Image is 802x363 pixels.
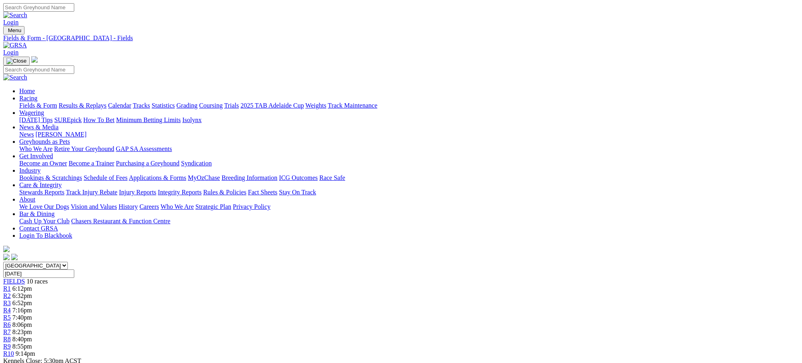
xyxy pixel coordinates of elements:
span: 7:40pm [12,314,32,321]
a: R4 [3,307,11,314]
a: R1 [3,285,11,292]
span: 10 races [26,278,48,285]
a: Industry [19,167,41,174]
img: logo-grsa-white.png [31,56,38,63]
a: R9 [3,343,11,350]
a: Get Involved [19,153,53,159]
img: Search [3,74,27,81]
a: Cash Up Your Club [19,218,69,224]
a: Login To Blackbook [19,232,72,239]
a: Login [3,19,18,26]
a: Integrity Reports [158,189,202,196]
a: Rules & Policies [203,189,246,196]
a: Minimum Betting Limits [116,116,181,123]
span: 8:55pm [12,343,32,350]
a: Fields & Form [19,102,57,109]
a: Greyhounds as Pets [19,138,70,145]
a: [PERSON_NAME] [35,131,86,138]
a: Track Injury Rebate [66,189,117,196]
a: R3 [3,300,11,306]
a: Schedule of Fees [83,174,127,181]
a: News [19,131,34,138]
a: Retire Your Greyhound [54,145,114,152]
span: 8:40pm [12,336,32,343]
a: Become an Owner [19,160,67,167]
a: Syndication [181,160,212,167]
a: Results & Replays [59,102,106,109]
a: Wagering [19,109,44,116]
div: About [19,203,799,210]
div: News & Media [19,131,799,138]
a: Fact Sheets [248,189,277,196]
a: SUREpick [54,116,81,123]
a: Purchasing a Greyhound [116,160,179,167]
a: Chasers Restaurant & Function Centre [71,218,170,224]
a: Careers [139,203,159,210]
a: Grading [177,102,197,109]
img: facebook.svg [3,254,10,260]
button: Toggle navigation [3,26,24,35]
div: Wagering [19,116,799,124]
a: ICG Outcomes [279,174,318,181]
span: 8:06pm [12,321,32,328]
a: R5 [3,314,11,321]
a: Become a Trainer [69,160,114,167]
a: R10 [3,350,14,357]
a: Applications & Forms [129,174,186,181]
span: 8:23pm [12,328,32,335]
span: 6:12pm [12,285,32,292]
div: Greyhounds as Pets [19,145,799,153]
a: Login [3,49,18,56]
div: Get Involved [19,160,799,167]
a: Isolynx [182,116,202,123]
a: News & Media [19,124,59,131]
input: Select date [3,269,74,278]
a: Who We Are [19,145,53,152]
a: [DATE] Tips [19,116,53,123]
a: History [118,203,138,210]
a: Race Safe [319,174,345,181]
a: Home [19,88,35,94]
a: Who We Are [161,203,194,210]
a: 2025 TAB Adelaide Cup [240,102,304,109]
a: MyOzChase [188,174,220,181]
a: Strategic Plan [195,203,231,210]
span: R6 [3,321,11,328]
a: R2 [3,292,11,299]
a: Statistics [152,102,175,109]
a: Tracks [133,102,150,109]
span: 9:14pm [16,350,35,357]
a: Track Maintenance [328,102,377,109]
img: Close [6,58,26,64]
img: twitter.svg [11,254,18,260]
a: Stay On Track [279,189,316,196]
a: Fields & Form - [GEOGRAPHIC_DATA] - Fields [3,35,799,42]
a: Coursing [199,102,223,109]
a: Weights [305,102,326,109]
a: Bookings & Scratchings [19,174,82,181]
a: FIELDS [3,278,25,285]
div: Industry [19,174,799,181]
a: Vision and Values [71,203,117,210]
a: Trials [224,102,239,109]
a: Breeding Information [222,174,277,181]
a: Calendar [108,102,131,109]
a: Care & Integrity [19,181,62,188]
span: 6:52pm [12,300,32,306]
a: GAP SA Assessments [116,145,172,152]
button: Toggle navigation [3,57,30,65]
a: Injury Reports [119,189,156,196]
div: Racing [19,102,799,109]
a: Stewards Reports [19,189,64,196]
a: R7 [3,328,11,335]
a: Racing [19,95,37,102]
